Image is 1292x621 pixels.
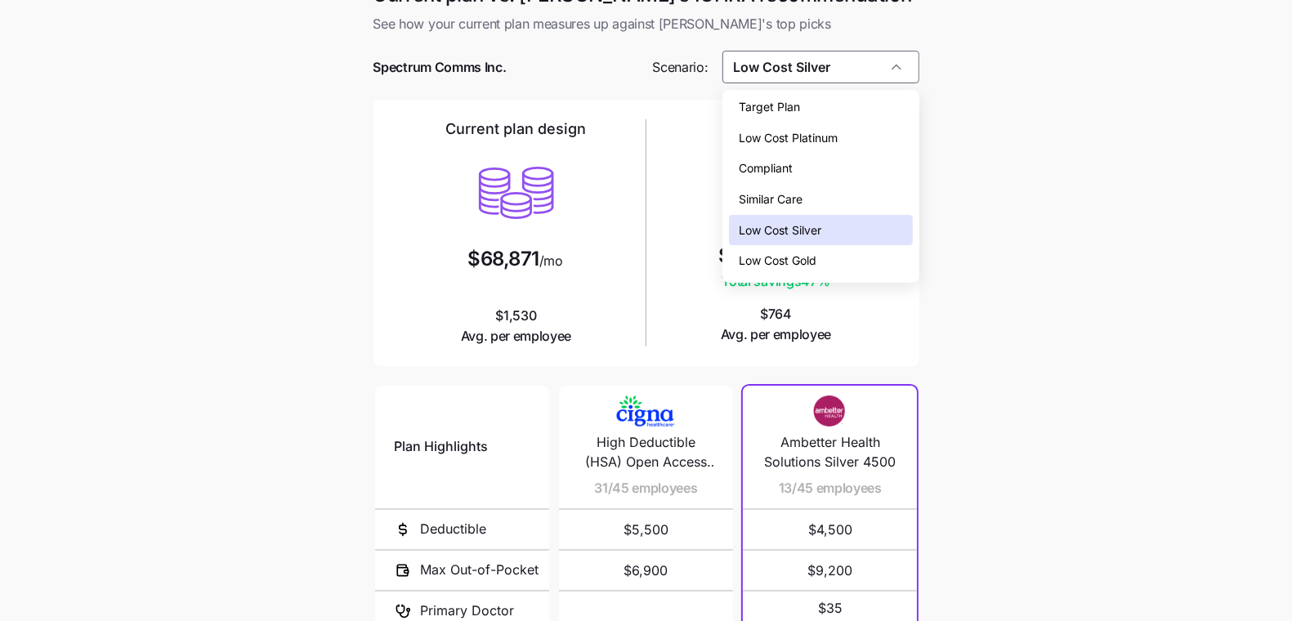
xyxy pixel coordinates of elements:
[798,395,863,427] img: Carrier
[653,57,709,78] span: Scenario:
[739,159,793,177] span: Compliant
[373,57,507,78] span: Spectrum Comms Inc.
[613,395,678,427] img: Carrier
[594,478,697,498] span: 31/45 employees
[718,246,794,266] span: $36,739
[721,324,832,345] span: Avg. per employee
[446,119,587,139] h2: Current plan design
[395,436,489,457] span: Plan Highlights
[579,551,713,590] span: $6,900
[739,252,816,270] span: Low Cost Gold
[461,306,572,346] span: $1,530
[461,326,572,346] span: Avg. per employee
[579,432,713,473] span: High Deductible (HSA) Open Access Plus 5000
[579,510,713,549] span: $5,500
[818,598,843,619] span: $35
[779,478,882,498] span: 13/45 employees
[739,190,802,208] span: Similar Care
[721,304,832,345] span: $764
[421,601,515,621] span: Primary Doctor
[421,519,487,539] span: Deductible
[762,432,897,473] span: Ambetter Health Solutions Silver 4500
[421,560,539,580] span: Max Out-of-Pocket
[539,254,563,267] span: /mo
[739,129,838,147] span: Low Cost Platinum
[718,271,834,292] span: Total savings 47 %
[739,98,800,116] span: Target Plan
[762,551,897,590] span: $9,200
[467,249,539,269] span: $68,871
[739,221,821,239] span: Low Cost Silver
[762,510,897,549] span: $4,500
[373,14,919,34] span: See how your current plan measures up against [PERSON_NAME]'s top picks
